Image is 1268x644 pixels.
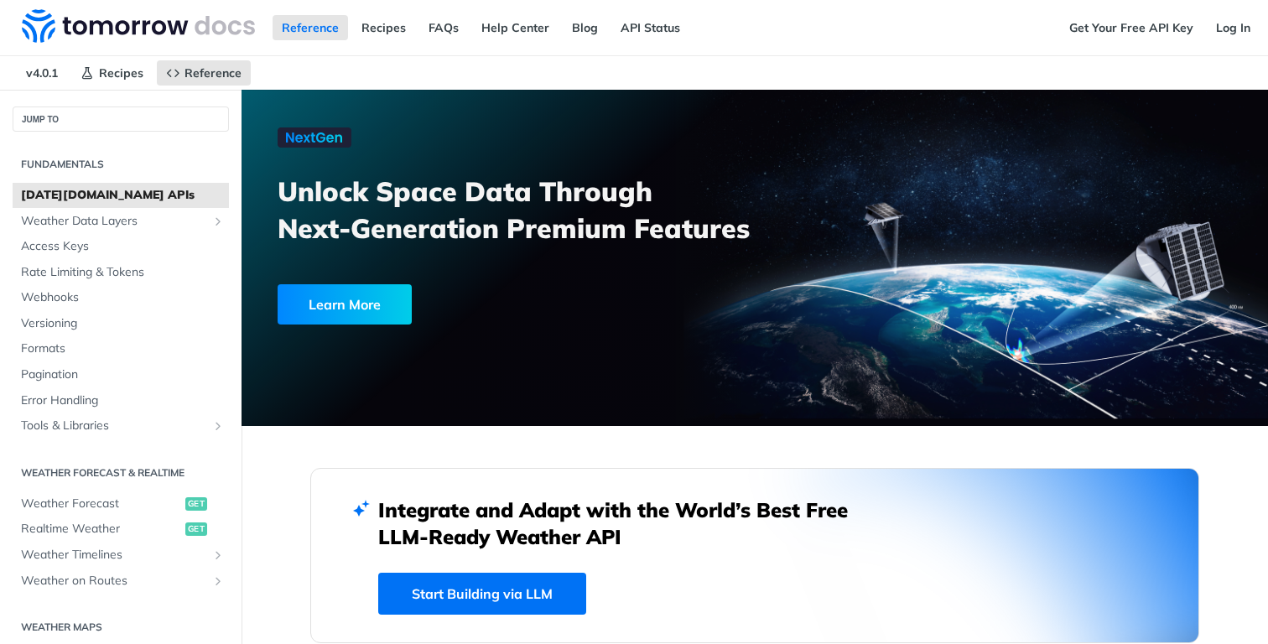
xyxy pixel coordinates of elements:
a: API Status [611,15,689,40]
a: Weather TimelinesShow subpages for Weather Timelines [13,543,229,568]
span: Reference [184,65,242,80]
span: Recipes [99,65,143,80]
span: Webhooks [21,289,225,306]
a: Log In [1207,15,1260,40]
a: Access Keys [13,234,229,259]
button: Show subpages for Tools & Libraries [211,419,225,433]
button: Show subpages for Weather Data Layers [211,215,225,228]
a: Reference [157,60,251,86]
span: Rate Limiting & Tokens [21,264,225,281]
button: Show subpages for Weather Timelines [211,548,225,562]
img: NextGen [278,127,351,148]
h2: Weather Forecast & realtime [13,465,229,480]
h3: Unlock Space Data Through Next-Generation Premium Features [278,173,773,247]
span: Weather Data Layers [21,213,207,230]
a: Tools & LibrariesShow subpages for Tools & Libraries [13,413,229,439]
a: Recipes [71,60,153,86]
a: Pagination [13,362,229,387]
span: Tools & Libraries [21,418,207,434]
span: v4.0.1 [17,60,67,86]
span: Access Keys [21,238,225,255]
a: Versioning [13,311,229,336]
a: FAQs [419,15,468,40]
span: Pagination [21,366,225,383]
span: Error Handling [21,392,225,409]
a: Recipes [352,15,415,40]
a: Formats [13,336,229,361]
h2: Fundamentals [13,157,229,172]
span: Weather on Routes [21,573,207,589]
a: Error Handling [13,388,229,413]
h2: Integrate and Adapt with the World’s Best Free LLM-Ready Weather API [378,496,873,550]
a: Start Building via LLM [378,573,586,615]
a: Rate Limiting & Tokens [13,260,229,285]
a: Blog [563,15,607,40]
div: Learn More [278,284,412,325]
span: get [185,497,207,511]
a: Weather Forecastget [13,491,229,517]
a: Weather Data LayersShow subpages for Weather Data Layers [13,209,229,234]
span: Weather Forecast [21,496,181,512]
a: Help Center [472,15,559,40]
a: Realtime Weatherget [13,517,229,542]
button: JUMP TO [13,106,229,132]
a: Get Your Free API Key [1060,15,1203,40]
a: Weather on RoutesShow subpages for Weather on Routes [13,569,229,594]
span: Weather Timelines [21,547,207,563]
span: Versioning [21,315,225,332]
img: Tomorrow.io Weather API Docs [22,9,255,43]
a: Webhooks [13,285,229,310]
a: Learn More [278,284,673,325]
button: Show subpages for Weather on Routes [211,574,225,588]
span: Realtime Weather [21,521,181,538]
span: get [185,522,207,536]
span: [DATE][DOMAIN_NAME] APIs [21,187,225,204]
h2: Weather Maps [13,620,229,635]
a: Reference [273,15,348,40]
a: [DATE][DOMAIN_NAME] APIs [13,183,229,208]
span: Formats [21,340,225,357]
